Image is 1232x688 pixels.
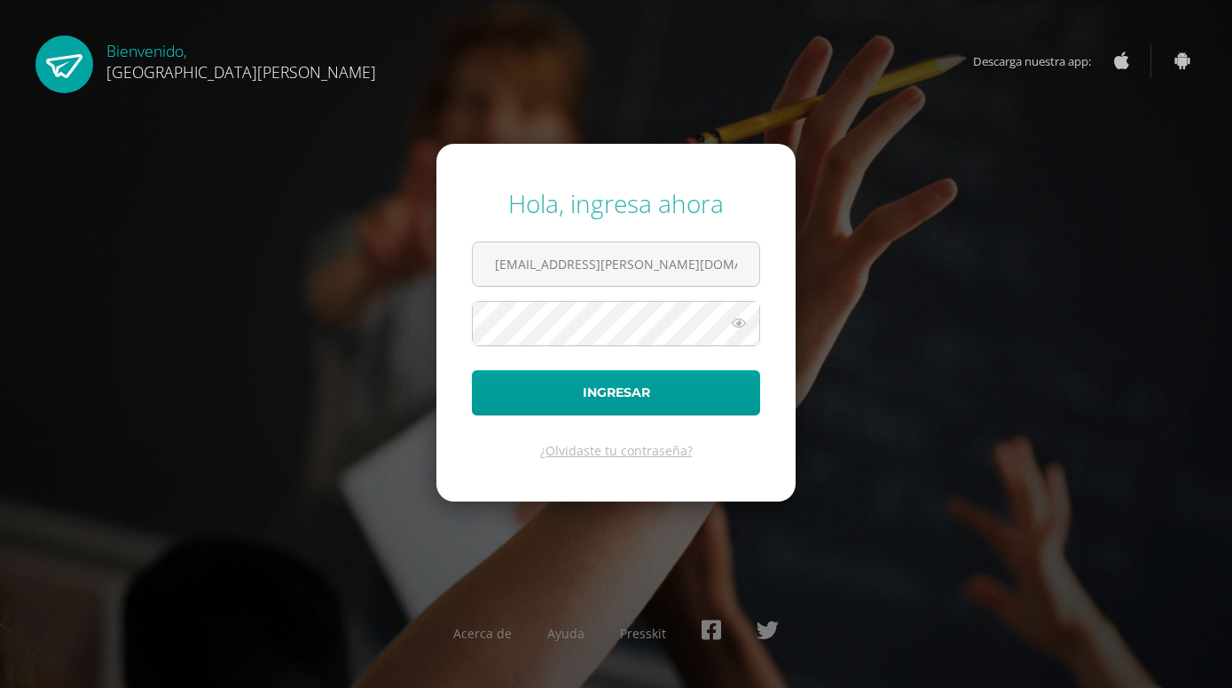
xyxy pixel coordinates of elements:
[620,625,666,642] a: Presskit
[453,625,512,642] a: Acerca de
[106,61,376,83] span: [GEOGRAPHIC_DATA][PERSON_NAME]
[106,36,376,83] div: Bienvenido,
[973,44,1109,78] span: Descarga nuestra app:
[540,442,693,459] a: ¿Olvidaste tu contraseña?
[472,186,760,220] div: Hola, ingresa ahora
[472,370,760,415] button: Ingresar
[473,242,759,286] input: Correo electrónico o usuario
[547,625,585,642] a: Ayuda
